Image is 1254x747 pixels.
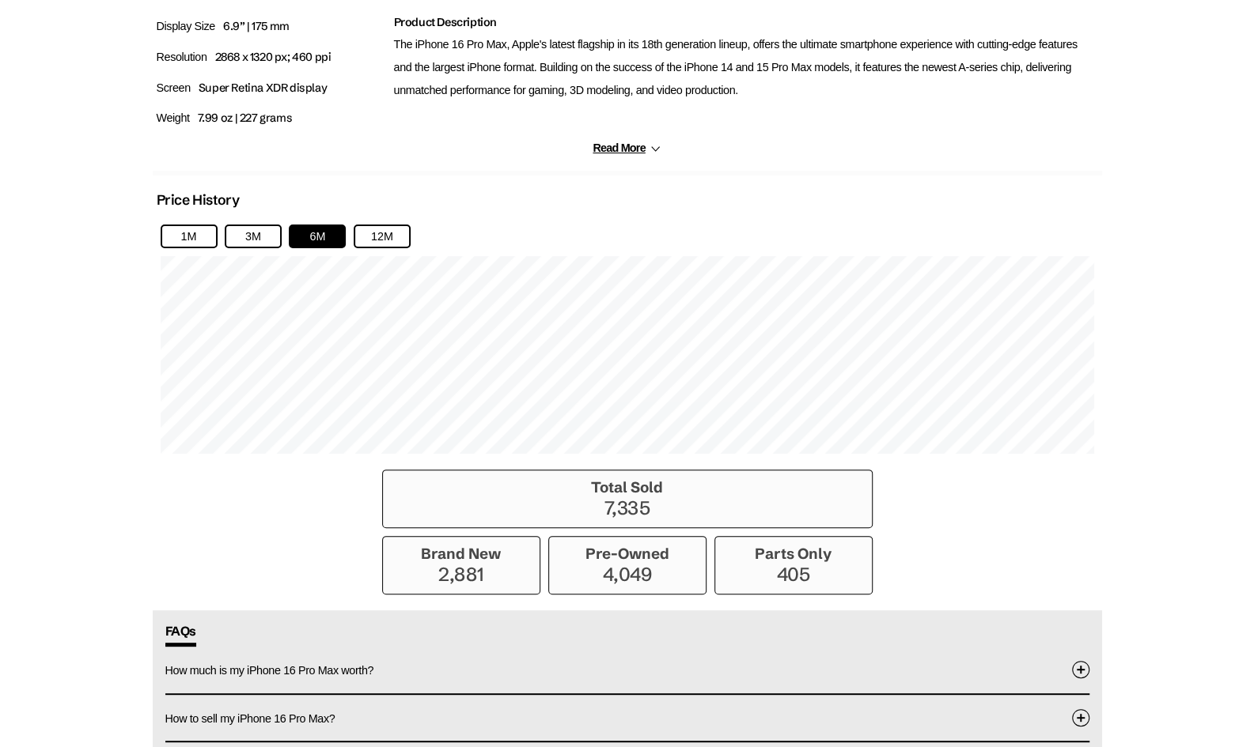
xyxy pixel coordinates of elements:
button: 12M [354,224,411,248]
p: 405 [723,563,864,586]
span: How to sell my iPhone 16 Pro Max? [165,712,335,725]
p: Screen [157,77,386,100]
button: 6M [289,224,346,248]
p: Display Size [157,15,386,38]
button: Read More [593,141,661,155]
span: How much is my iPhone 16 Pro Max worth? [165,664,374,677]
h2: Product Description [394,15,1098,29]
span: FAQs [165,623,196,647]
p: 4,049 [557,563,698,586]
button: 3M [225,224,282,248]
h3: Brand New [391,545,532,563]
p: Weight [157,107,386,130]
span: 6.9” | 175 mm [223,19,290,33]
button: 1M [161,224,218,248]
span: Super Retina XDR display [199,81,327,95]
p: 2,881 [391,563,532,586]
h3: Parts Only [723,545,864,563]
span: 2868 x 1320 px; 460 ppi [215,50,331,64]
h2: Price History [157,191,240,209]
button: How much is my iPhone 16 Pro Max worth? [165,647,1089,693]
button: How to sell my iPhone 16 Pro Max? [165,695,1089,741]
p: Resolution [157,46,386,69]
p: The iPhone 16 Pro Max, Apple's latest flagship in its 18th generation lineup, offers the ultimate... [394,33,1098,101]
span: 7.99 oz | 227 grams [198,111,292,125]
h3: Total Sold [391,478,864,496]
h3: Pre-Owned [557,545,698,563]
p: 7,335 [391,496,864,519]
